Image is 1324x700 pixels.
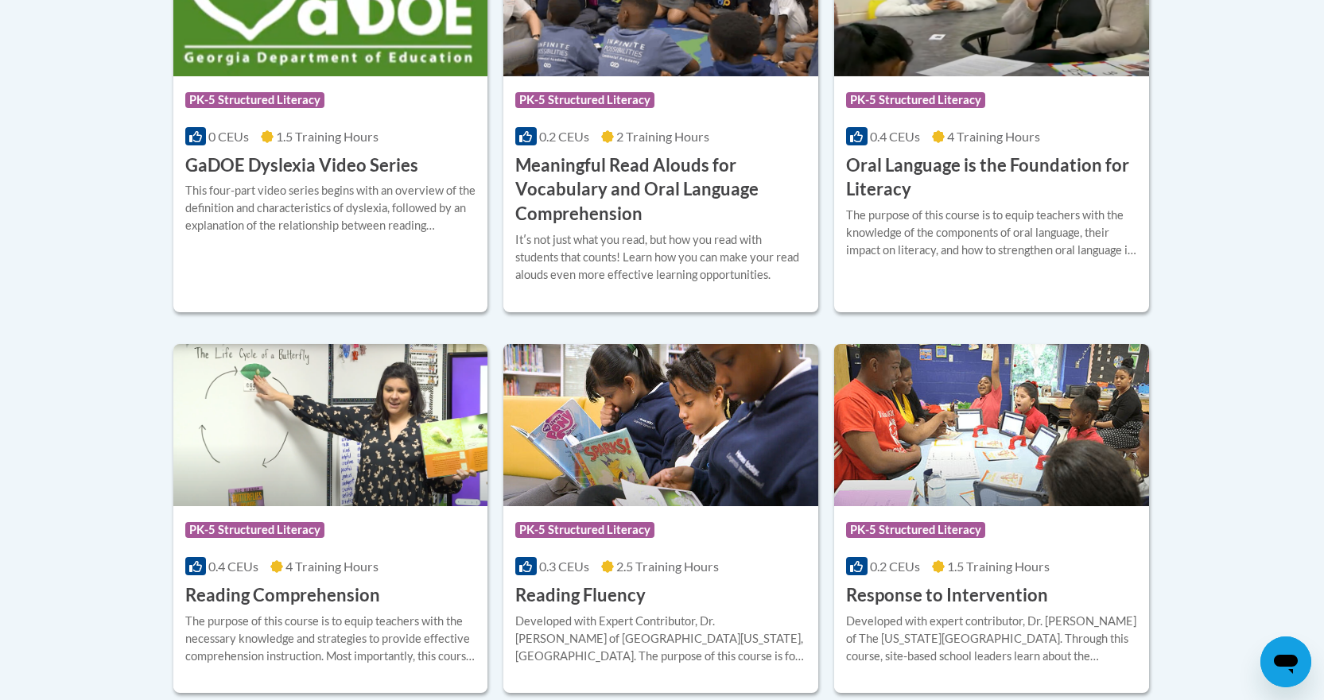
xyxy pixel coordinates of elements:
[185,153,418,178] h3: GaDOE Dyslexia Video Series
[503,344,818,694] a: Course LogoPK-5 Structured Literacy0.3 CEUs2.5 Training Hours Reading FluencyDeveloped with Exper...
[539,129,589,144] span: 0.2 CEUs
[846,207,1137,259] div: The purpose of this course is to equip teachers with the knowledge of the components of oral lang...
[503,344,818,506] img: Course Logo
[185,613,476,665] div: The purpose of this course is to equip teachers with the necessary knowledge and strategies to pr...
[846,153,1137,203] h3: Oral Language is the Foundation for Literacy
[185,182,476,234] div: This four-part video series begins with an overview of the definition and characteristics of dysl...
[208,129,249,144] span: 0 CEUs
[846,583,1048,608] h3: Response to Intervention
[515,153,806,226] h3: Meaningful Read Alouds for Vocabulary and Oral Language Comprehension
[276,129,379,144] span: 1.5 Training Hours
[616,129,709,144] span: 2 Training Hours
[515,231,806,284] div: Itʹs not just what you read, but how you read with students that counts! Learn how you can make y...
[285,559,379,574] span: 4 Training Hours
[834,344,1149,506] img: Course Logo
[515,583,646,608] h3: Reading Fluency
[515,522,654,538] span: PK-5 Structured Literacy
[185,522,324,538] span: PK-5 Structured Literacy
[870,559,920,574] span: 0.2 CEUs
[185,92,324,108] span: PK-5 Structured Literacy
[834,344,1149,694] a: Course LogoPK-5 Structured Literacy0.2 CEUs1.5 Training Hours Response to InterventionDeveloped w...
[173,344,488,694] a: Course LogoPK-5 Structured Literacy0.4 CEUs4 Training Hours Reading ComprehensionThe purpose of t...
[870,129,920,144] span: 0.4 CEUs
[846,92,985,108] span: PK-5 Structured Literacy
[208,559,258,574] span: 0.4 CEUs
[515,613,806,665] div: Developed with Expert Contributor, Dr. [PERSON_NAME] of [GEOGRAPHIC_DATA][US_STATE], [GEOGRAPHIC_...
[1260,636,1311,687] iframe: Button to launch messaging window
[846,522,985,538] span: PK-5 Structured Literacy
[947,559,1050,574] span: 1.5 Training Hours
[185,583,380,608] h3: Reading Comprehension
[173,344,488,506] img: Course Logo
[947,129,1040,144] span: 4 Training Hours
[539,559,589,574] span: 0.3 CEUs
[515,92,654,108] span: PK-5 Structured Literacy
[846,613,1137,665] div: Developed with expert contributor, Dr. [PERSON_NAME] of The [US_STATE][GEOGRAPHIC_DATA]. Through ...
[616,559,719,574] span: 2.5 Training Hours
